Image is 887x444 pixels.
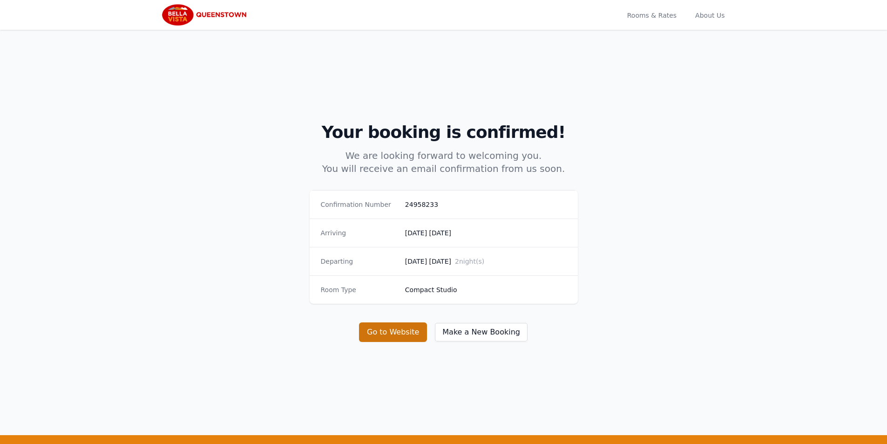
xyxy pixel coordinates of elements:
[321,228,398,238] dt: Arriving
[434,322,528,342] button: Make a New Booking
[321,200,398,209] dt: Confirmation Number
[321,257,398,266] dt: Departing
[265,149,623,175] p: We are looking forward to welcoming you. You will receive an email confirmation from us soon.
[359,328,434,336] a: Go to Website
[405,200,567,209] dd: 24958233
[455,258,484,265] span: 2 night(s)
[405,285,567,294] dd: Compact Studio
[170,123,718,142] h2: Your booking is confirmed!
[321,285,398,294] dt: Room Type
[359,322,427,342] button: Go to Website
[161,4,250,26] img: Bella Vista Queenstown
[405,257,567,266] dd: [DATE] [DATE]
[405,228,567,238] dd: [DATE] [DATE]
